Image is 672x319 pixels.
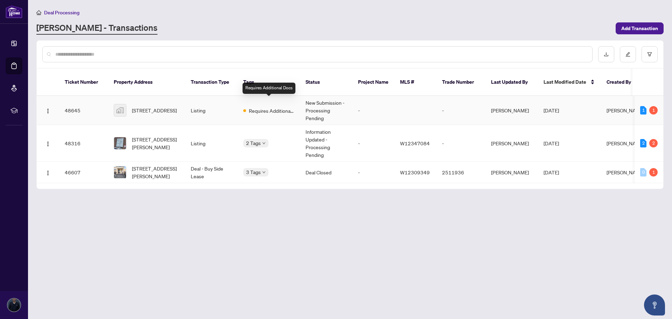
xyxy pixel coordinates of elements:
img: Logo [45,170,51,176]
img: Profile Icon [7,298,21,312]
span: [PERSON_NAME] [607,107,644,113]
span: Add Transaction [621,23,658,34]
th: Last Updated By [485,69,538,96]
button: Open asap [644,294,665,315]
td: 46607 [59,162,108,183]
span: W12309349 [400,169,430,175]
span: Last Modified Date [544,78,586,86]
button: Add Transaction [616,22,664,34]
th: Status [300,69,352,96]
span: download [604,52,609,57]
button: edit [620,46,636,62]
td: 48645 [59,96,108,125]
span: [STREET_ADDRESS][PERSON_NAME] [132,136,180,151]
span: [PERSON_NAME] [607,140,644,146]
div: 1 [640,106,646,115]
div: Requires Additional Docs [243,83,295,94]
td: - [436,125,485,162]
td: [PERSON_NAME] [485,162,538,183]
div: 1 [649,106,658,115]
span: [STREET_ADDRESS] [132,106,177,114]
div: 1 [649,168,658,176]
img: logo [6,5,22,18]
td: [PERSON_NAME] [485,125,538,162]
span: 3 Tags [246,168,261,176]
span: [PERSON_NAME] [607,169,644,175]
button: download [598,46,614,62]
td: 48316 [59,125,108,162]
th: Created By [601,69,643,96]
div: 2 [649,139,658,147]
img: thumbnail-img [114,104,126,116]
td: 2511936 [436,162,485,183]
img: Logo [45,108,51,114]
span: Requires Additional Docs [249,107,294,115]
span: 2 Tags [246,139,261,147]
span: [STREET_ADDRESS][PERSON_NAME] [132,165,180,180]
button: Logo [42,138,54,149]
th: Tags [238,69,300,96]
span: [DATE] [544,169,559,175]
span: filter [647,52,652,57]
span: edit [625,52,630,57]
button: filter [642,46,658,62]
span: down [262,171,266,174]
img: thumbnail-img [114,166,126,178]
td: - [352,125,394,162]
a: [PERSON_NAME] - Transactions [36,22,157,35]
img: Logo [45,141,51,147]
button: Logo [42,167,54,178]
th: Last Modified Date [538,69,601,96]
div: 2 [640,139,646,147]
span: [DATE] [544,107,559,113]
td: Listing [185,125,238,162]
span: [DATE] [544,140,559,146]
span: home [36,10,41,15]
td: Listing [185,96,238,125]
th: Ticket Number [59,69,108,96]
span: Deal Processing [44,9,79,16]
td: - [352,96,394,125]
td: Deal Closed [300,162,352,183]
th: Trade Number [436,69,485,96]
td: [PERSON_NAME] [485,96,538,125]
span: down [262,141,266,145]
th: Property Address [108,69,185,96]
td: - [352,162,394,183]
img: thumbnail-img [114,137,126,149]
th: Transaction Type [185,69,238,96]
td: Information Updated - Processing Pending [300,125,352,162]
th: MLS # [394,69,436,96]
button: Logo [42,105,54,116]
div: 0 [640,168,646,176]
td: New Submission - Processing Pending [300,96,352,125]
td: Deal - Buy Side Lease [185,162,238,183]
td: - [436,96,485,125]
th: Project Name [352,69,394,96]
span: W12347084 [400,140,430,146]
